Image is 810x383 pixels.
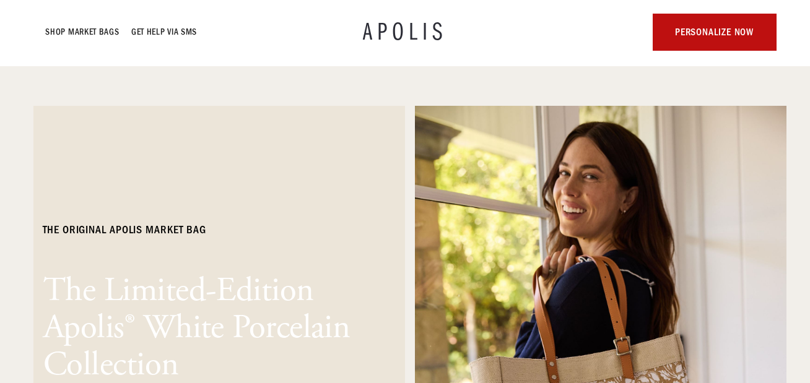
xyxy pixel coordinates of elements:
[43,223,206,238] h6: The ORIGINAL Apolis market bag
[653,14,777,51] a: personalize now
[46,25,120,40] a: Shop Market bags
[363,20,447,45] a: APOLIS
[132,25,198,40] a: GET HELP VIA SMS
